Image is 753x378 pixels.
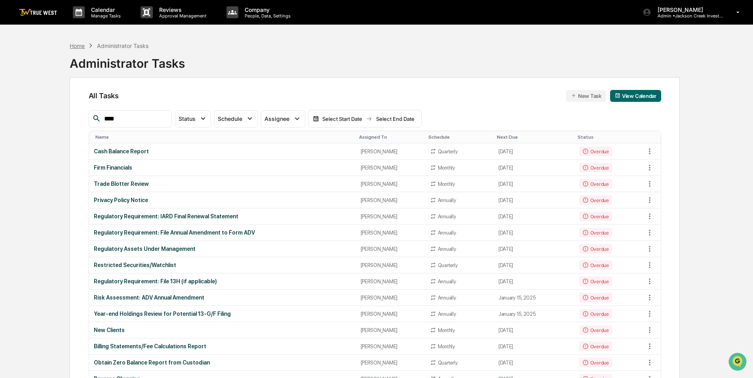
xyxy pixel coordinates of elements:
div: Annually [438,311,456,317]
td: [DATE] [494,338,574,355]
div: [PERSON_NAME] [361,197,420,203]
div: Overdue [579,260,612,270]
div: Quarterly [438,262,458,268]
div: Overdue [579,244,612,254]
td: [DATE] [494,160,574,176]
div: Annually [438,214,456,220]
div: Administrator Tasks [70,50,185,71]
button: View Calendar [610,90,661,102]
div: Toggle SortBy [359,134,422,140]
span: Assignee [264,115,289,122]
div: [PERSON_NAME] [361,327,420,333]
p: Approval Management [153,13,211,19]
img: calendar [313,116,319,122]
p: Calendar [85,6,125,13]
div: Annually [438,230,456,236]
div: Obtain Zero Balance Report from Custodian [94,359,351,366]
div: Overdue [579,325,612,335]
div: We're available if you need us! [27,69,100,75]
div: [PERSON_NAME] [361,230,420,236]
td: January 15, 2025 [494,306,574,322]
div: Annually [438,246,456,252]
td: January 15, 2025 [494,290,574,306]
div: Cash Balance Report [94,148,351,155]
div: Toggle SortBy [95,134,353,140]
span: Pylon [79,134,96,140]
div: Start new chat [27,61,130,69]
p: Admin • Jackson Creek Investment Advisors [651,13,725,19]
span: All Tasks [89,92,119,100]
div: Annually [438,197,456,203]
div: Regulatory Requirement: File 13H (if applicable) [94,278,351,284]
div: Monthly [438,165,455,171]
div: 🖐️ [8,101,14,107]
div: Overdue [579,147,612,156]
a: Powered byPylon [56,134,96,140]
span: Status [179,115,196,122]
div: Monthly [438,327,455,333]
a: 🗄️Attestations [54,97,101,111]
div: [PERSON_NAME] [361,360,420,366]
div: 🗄️ [57,101,64,107]
div: [PERSON_NAME] [361,246,420,252]
div: Quarterly [438,360,458,366]
td: [DATE] [494,322,574,338]
span: Data Lookup [16,115,50,123]
div: [PERSON_NAME] [361,344,420,349]
div: Regulatory Requirement: IARD Final Renewal Statement [94,213,351,220]
div: [PERSON_NAME] [361,262,420,268]
p: [PERSON_NAME] [651,6,725,13]
button: Start new chat [135,63,144,73]
div: Overdue [579,212,612,221]
td: [DATE] [494,241,574,257]
div: Overdue [579,195,612,205]
div: Quarterly [438,149,458,155]
div: [PERSON_NAME] [361,214,420,220]
p: How can we help? [8,17,144,29]
img: logo [19,9,57,16]
p: People, Data, Settings [238,13,295,19]
div: Monthly [438,181,455,187]
p: Manage Tasks [85,13,125,19]
div: Annually [438,295,456,301]
div: [PERSON_NAME] [361,165,420,171]
div: Select Start Date [321,116,364,122]
td: [DATE] [494,208,574,225]
div: [PERSON_NAME] [361,279,420,284]
div: Trade Blotter Review [94,181,351,187]
div: Year-end Holdings Review for Potential 13-G/F Filing [94,311,351,317]
button: New Task [566,90,606,102]
div: Overdue [579,163,612,172]
div: Overdue [579,228,612,237]
td: [DATE] [494,143,574,160]
div: [PERSON_NAME] [361,149,420,155]
div: 🔎 [8,116,14,122]
div: Toggle SortBy [428,134,491,140]
td: [DATE] [494,257,574,273]
div: Restricted Securities/Watchlist [94,262,351,268]
div: Firm Financials [94,164,351,171]
div: Overdue [579,179,612,189]
div: Monthly [438,344,455,349]
img: 1746055101610-c473b297-6a78-478c-a979-82029cc54cd1 [8,61,22,75]
iframe: Open customer support [728,352,749,373]
div: Risk Assessment: ADV Annual Amendment [94,294,351,301]
img: arrow right [366,116,372,122]
div: Administrator Tasks [97,42,148,49]
a: 🖐️Preclearance [5,97,54,111]
div: Regulatory Assets Under Management [94,246,351,252]
td: [DATE] [494,176,574,192]
p: Reviews [153,6,211,13]
td: [DATE] [494,355,574,371]
div: Overdue [579,277,612,286]
span: Attestations [65,100,98,108]
div: Overdue [579,342,612,351]
div: Select End Date [374,116,417,122]
span: Preclearance [16,100,51,108]
div: [PERSON_NAME] [361,181,420,187]
div: Overdue [579,293,612,302]
div: Overdue [579,309,612,319]
div: New Clients [94,327,351,333]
